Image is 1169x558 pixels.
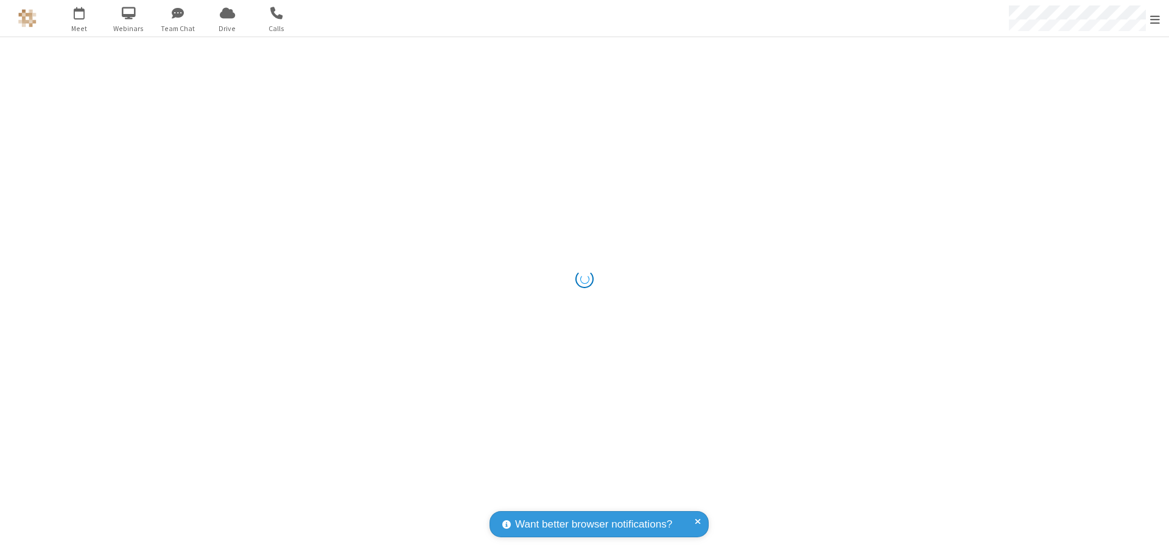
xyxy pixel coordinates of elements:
[254,23,300,34] span: Calls
[57,23,102,34] span: Meet
[106,23,152,34] span: Webinars
[205,23,250,34] span: Drive
[155,23,201,34] span: Team Chat
[18,9,37,27] img: QA Selenium DO NOT DELETE OR CHANGE
[515,517,672,532] span: Want better browser notifications?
